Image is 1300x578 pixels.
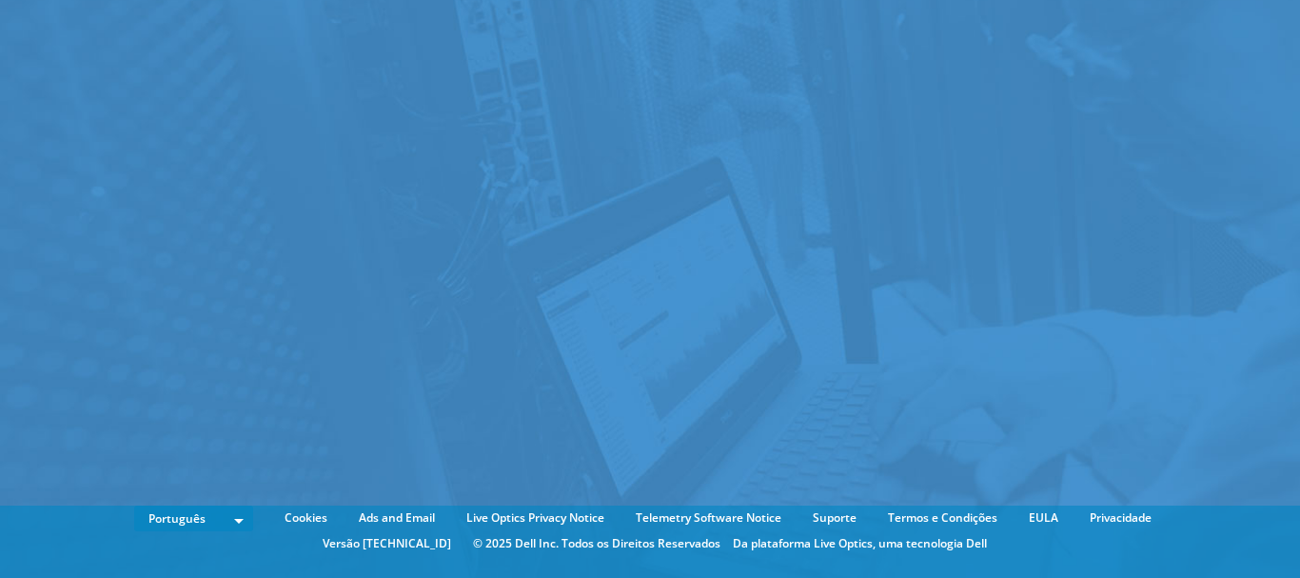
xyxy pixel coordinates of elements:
a: Cookies [270,508,342,528]
a: EULA [1014,508,1073,528]
li: © 2025 Dell Inc. Todos os Direitos Reservados [463,533,730,554]
a: Suporte [798,508,871,528]
a: Live Optics Privacy Notice [452,508,619,528]
a: Telemetry Software Notice [621,508,796,528]
a: Privacidade [1075,508,1166,528]
li: Versão [TECHNICAL_ID] [313,533,461,554]
a: Ads and Email [345,508,449,528]
a: Termos e Condições [874,508,1012,528]
li: Da plataforma Live Optics, uma tecnologia Dell [733,533,987,554]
